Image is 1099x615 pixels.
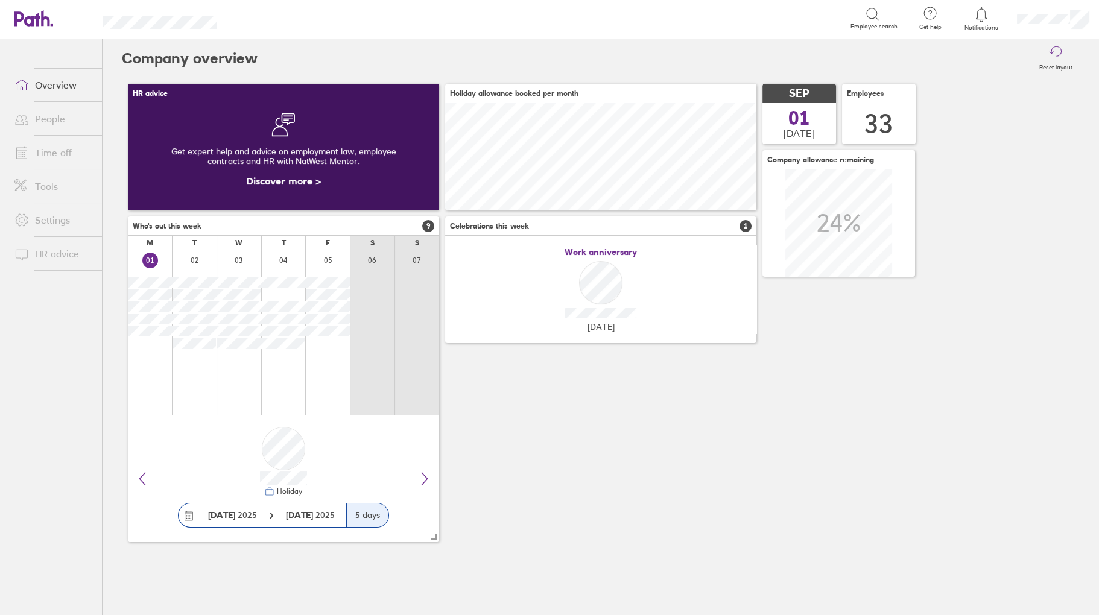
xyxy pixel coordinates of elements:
[1032,60,1080,71] label: Reset layout
[415,239,419,247] div: S
[370,239,375,247] div: S
[282,239,286,247] div: T
[235,239,242,247] div: W
[911,24,950,31] span: Get help
[850,23,898,30] span: Employee search
[422,220,434,232] span: 9
[274,487,302,496] div: Holiday
[249,13,280,24] div: Search
[588,322,615,332] span: [DATE]
[962,24,1001,31] span: Notifications
[5,73,102,97] a: Overview
[133,89,168,98] span: HR advice
[450,89,578,98] span: Holiday allowance booked per month
[5,174,102,198] a: Tools
[788,109,810,128] span: 01
[5,140,102,165] a: Time off
[147,239,153,247] div: M
[565,247,637,257] span: Work anniversary
[208,510,257,520] span: 2025
[864,109,893,139] div: 33
[286,510,335,520] span: 2025
[740,220,752,232] span: 1
[847,89,884,98] span: Employees
[789,87,809,100] span: SEP
[122,39,258,78] h2: Company overview
[5,242,102,266] a: HR advice
[208,509,235,520] strong: [DATE]
[784,128,815,139] span: [DATE]
[767,156,874,164] span: Company allowance remaining
[346,503,388,527] div: 5 days
[5,107,102,131] a: People
[5,208,102,232] a: Settings
[133,222,201,230] span: Who's out this week
[1032,39,1080,78] button: Reset layout
[326,239,330,247] div: F
[246,175,321,187] a: Discover more >
[286,509,315,520] strong: [DATE]
[450,222,529,230] span: Celebrations this week
[962,6,1001,31] a: Notifications
[192,239,197,247] div: T
[138,137,429,175] div: Get expert help and advice on employment law, employee contracts and HR with NatWest Mentor.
